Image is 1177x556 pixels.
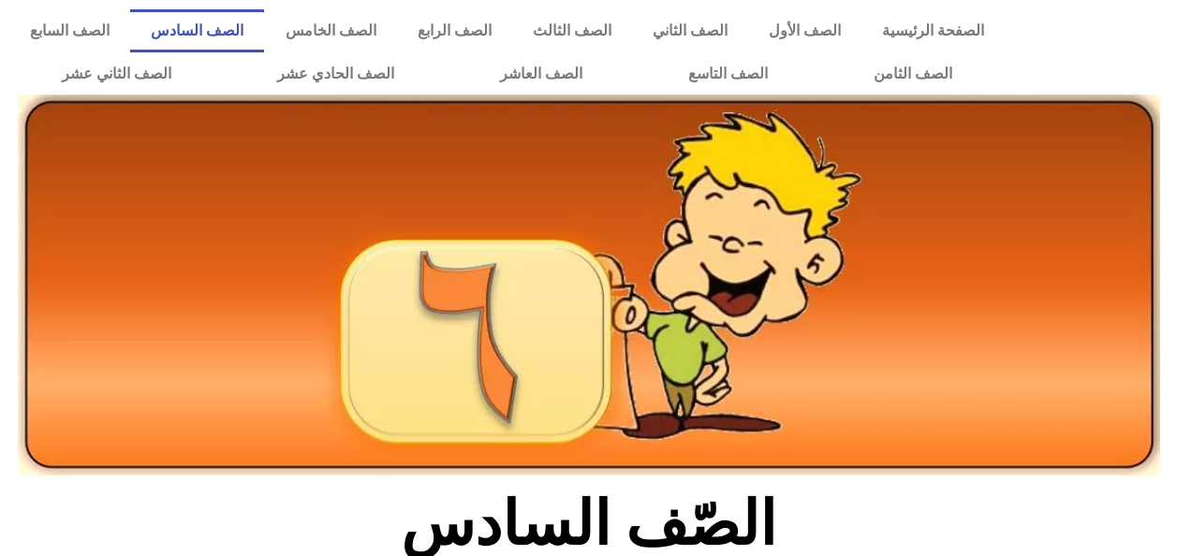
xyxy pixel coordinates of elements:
[748,9,861,52] a: الصف الأول
[512,9,632,52] a: الصف الثالث
[9,52,225,95] a: الصف الثاني عشر
[632,9,748,52] a: الصف الثاني
[264,9,396,52] a: الصف الخامس
[821,52,1006,95] a: الصف الثامن
[225,52,448,95] a: الصف الحادي عشر
[861,9,1005,52] a: الصفحة الرئيسية
[448,52,636,95] a: الصف العاشر
[9,9,130,52] a: الصف السابع
[130,9,264,52] a: الصف السادس
[636,52,821,95] a: الصف التاسع
[397,9,512,52] a: الصف الرابع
